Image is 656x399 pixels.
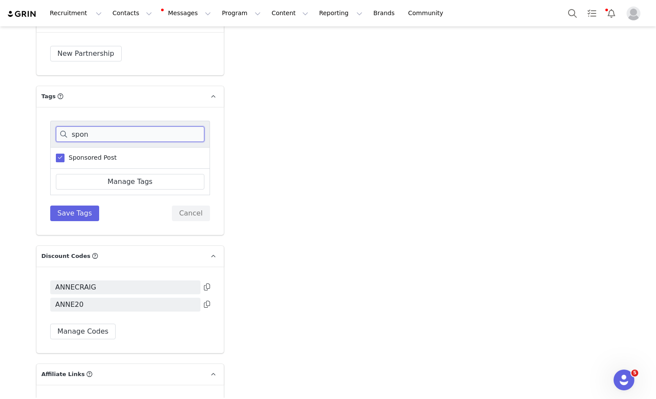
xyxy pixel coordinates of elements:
a: Manage Tags [56,174,204,190]
iframe: Intercom live chat [614,370,634,390]
a: Community [403,3,452,23]
span: Sponsored Post [65,154,117,162]
span: ANNECRAIG [55,282,97,293]
span: 5 [631,370,638,376]
button: Recruitment [45,3,107,23]
img: placeholder-profile.jpg [627,6,640,20]
a: Tasks [582,3,601,23]
button: Search [563,3,582,23]
button: Manage Codes [50,324,116,339]
span: Discount Codes [42,252,90,261]
button: Save Tags [50,206,100,221]
span: Affiliate Links [42,370,85,379]
img: grin logo [7,10,37,18]
button: New Partnership [50,46,122,61]
span: Tags [42,92,56,101]
button: Program [217,3,266,23]
a: Brands [368,3,402,23]
body: Hi [PERSON_NAME], Thank you so much for working with Clean Simple Eats! Your payment of $86.59 ma... [3,3,295,40]
button: Content [266,3,313,23]
button: Contacts [107,3,157,23]
button: Messages [158,3,216,23]
body: Rich Text Area. Press ALT-0 for help. [7,7,355,16]
button: Cancel [172,206,210,221]
button: Reporting [314,3,368,23]
button: Profile [621,6,649,20]
span: ANNE20 [55,299,84,310]
button: Notifications [602,3,621,23]
input: Search tags [56,126,204,142]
